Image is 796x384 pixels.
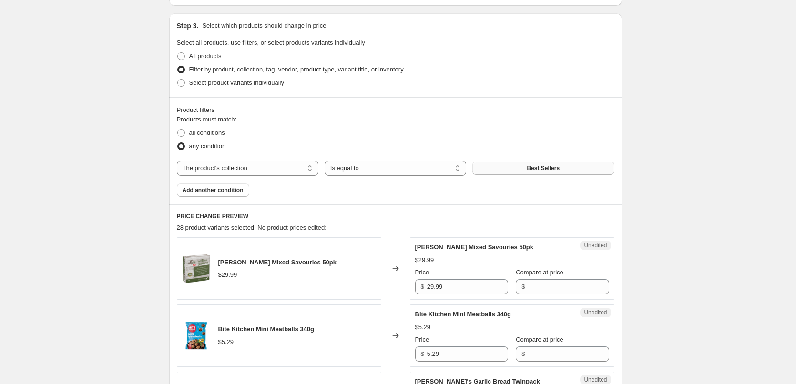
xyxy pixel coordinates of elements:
[218,325,315,333] span: Bite Kitchen Mini Meatballs 340g
[415,323,431,332] div: $5.29
[415,243,534,251] span: [PERSON_NAME] Mixed Savouries 50pk
[527,164,560,172] span: Best Sellers
[189,129,225,136] span: all conditions
[177,105,614,115] div: Product filters
[189,142,226,150] span: any condition
[189,52,222,60] span: All products
[415,269,429,276] span: Price
[177,212,614,220] h6: PRICE CHANGE PREVIEW
[521,283,525,290] span: $
[584,376,607,384] span: Unedited
[472,162,614,175] button: Best Sellers
[218,259,337,266] span: [PERSON_NAME] Mixed Savouries 50pk
[516,269,563,276] span: Compare at price
[177,224,327,231] span: 28 product variants selected. No product prices edited:
[177,21,199,30] h2: Step 3.
[521,350,525,357] span: $
[516,336,563,343] span: Compare at price
[218,337,234,347] div: $5.29
[584,242,607,249] span: Unedited
[415,311,511,318] span: Bite Kitchen Mini Meatballs 340g
[177,183,249,197] button: Add another condition
[183,186,244,194] span: Add another condition
[415,336,429,343] span: Price
[182,322,211,350] img: BiteKitchenMiniMeatballs340g_80x.png
[189,66,404,73] span: Filter by product, collection, tag, vendor, product type, variant title, or inventory
[421,350,424,357] span: $
[421,283,424,290] span: $
[584,309,607,316] span: Unedited
[177,39,365,46] span: Select all products, use filters, or select products variants individually
[177,116,237,123] span: Products must match:
[218,270,237,280] div: $29.99
[189,79,284,86] span: Select product variants individually
[202,21,326,30] p: Select which products should change in price
[182,254,211,283] img: KaiPaiMixedSavouries50pk_80x.png
[415,255,434,265] div: $29.99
